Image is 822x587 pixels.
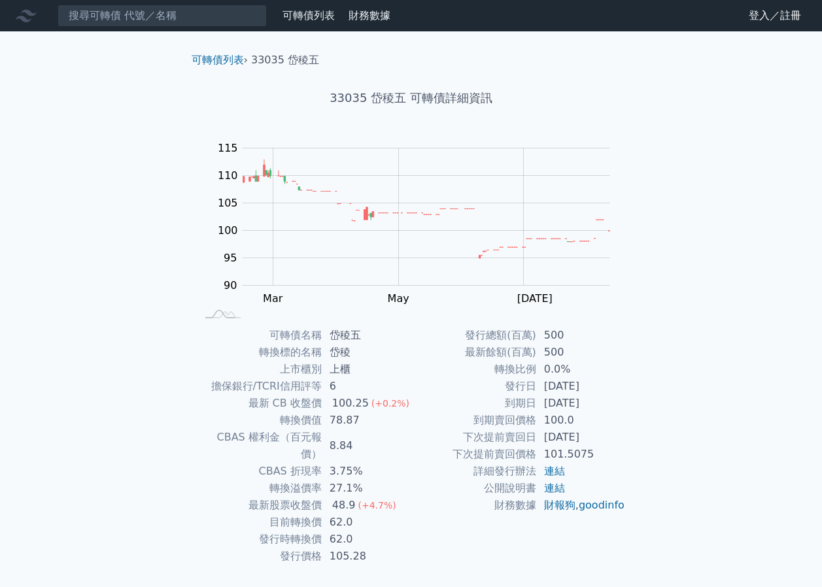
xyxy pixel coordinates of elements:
[263,292,283,305] tspan: Mar
[411,327,536,344] td: 發行總額(百萬)
[536,446,626,463] td: 101.5075
[411,463,536,480] td: 詳細發行辦法
[411,497,536,514] td: 財務數據
[411,412,536,429] td: 到期賣回價格
[517,292,553,305] tspan: [DATE]
[322,344,411,361] td: 岱稜
[322,531,411,548] td: 62.0
[197,480,322,497] td: 轉換溢價率
[544,499,575,511] a: 財報狗
[197,395,322,412] td: 最新 CB 收盤價
[218,224,238,237] tspan: 100
[197,514,322,531] td: 目前轉換價
[322,429,411,463] td: 8.84
[411,344,536,361] td: 最新餘額(百萬)
[197,463,322,480] td: CBAS 折現率
[197,497,322,514] td: 最新股票收盤價
[322,378,411,395] td: 6
[536,429,626,446] td: [DATE]
[197,361,322,378] td: 上市櫃別
[197,327,322,344] td: 可轉債名稱
[283,9,335,22] a: 可轉債列表
[411,378,536,395] td: 發行日
[330,395,371,412] div: 100.25
[411,361,536,378] td: 轉換比例
[322,480,411,497] td: 27.1%
[411,429,536,446] td: 下次提前賣回日
[322,412,411,429] td: 78.87
[411,446,536,463] td: 下次提前賣回價格
[224,279,237,292] tspan: 90
[192,54,244,66] a: 可轉債列表
[322,361,411,378] td: 上櫃
[349,9,390,22] a: 財務數據
[218,142,238,154] tspan: 115
[544,482,565,494] a: 連結
[330,497,358,514] div: 48.9
[197,429,322,463] td: CBAS 權利金（百元報價）
[197,378,322,395] td: 擔保銀行/TCRI信用評等
[536,412,626,429] td: 100.0
[197,412,322,429] td: 轉換價值
[192,52,248,68] li: ›
[224,252,237,264] tspan: 95
[738,5,812,26] a: 登入／註冊
[322,514,411,531] td: 62.0
[536,497,626,514] td: ,
[536,378,626,395] td: [DATE]
[197,531,322,548] td: 發行時轉換價
[197,344,322,361] td: 轉換標的名稱
[388,292,409,305] tspan: May
[579,499,625,511] a: goodinfo
[181,89,642,107] h1: 33035 岱稜五 可轉債詳細資訊
[536,344,626,361] td: 500
[197,548,322,565] td: 發行價格
[536,361,626,378] td: 0.0%
[536,395,626,412] td: [DATE]
[371,398,409,409] span: (+0.2%)
[544,465,565,477] a: 連結
[218,169,238,182] tspan: 110
[358,500,396,511] span: (+4.7%)
[536,327,626,344] td: 500
[251,52,319,68] li: 33035 岱稜五
[322,463,411,480] td: 3.75%
[322,327,411,344] td: 岱稜五
[58,5,267,27] input: 搜尋可轉債 代號／名稱
[411,395,536,412] td: 到期日
[411,480,536,497] td: 公開說明書
[211,142,630,305] g: Chart
[322,548,411,565] td: 105.28
[218,197,238,209] tspan: 105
